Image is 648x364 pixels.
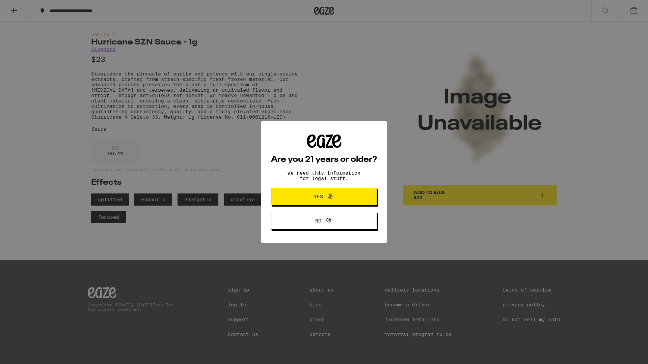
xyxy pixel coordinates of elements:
h2: Are you 21 years or older? [271,156,377,164]
span: No [315,218,321,223]
p: We need this information for legal stuff. [282,170,366,181]
button: Yes [271,188,377,205]
button: No [271,212,377,230]
span: Yes [314,194,323,199]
